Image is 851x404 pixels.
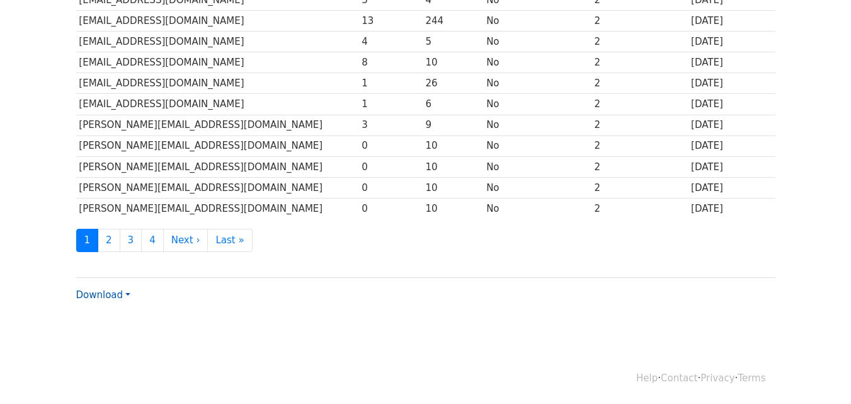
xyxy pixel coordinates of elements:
[688,198,775,219] td: [DATE]
[483,73,591,94] td: No
[483,11,591,32] td: No
[688,115,775,136] td: [DATE]
[76,32,359,52] td: [EMAIL_ADDRESS][DOMAIN_NAME]
[76,136,359,156] td: [PERSON_NAME][EMAIL_ADDRESS][DOMAIN_NAME]
[688,52,775,73] td: [DATE]
[423,94,484,115] td: 6
[738,372,765,384] a: Terms
[788,343,851,404] iframe: Chat Widget
[688,73,775,94] td: [DATE]
[591,177,688,198] td: 2
[358,11,422,32] td: 13
[483,156,591,177] td: No
[358,73,422,94] td: 1
[423,32,484,52] td: 5
[358,52,422,73] td: 8
[636,372,658,384] a: Help
[163,229,208,252] a: Next ›
[483,177,591,198] td: No
[483,115,591,136] td: No
[120,229,142,252] a: 3
[423,73,484,94] td: 26
[483,136,591,156] td: No
[700,372,734,384] a: Privacy
[483,32,591,52] td: No
[358,115,422,136] td: 3
[358,177,422,198] td: 0
[591,94,688,115] td: 2
[688,11,775,32] td: [DATE]
[76,229,99,252] a: 1
[483,198,591,219] td: No
[358,94,422,115] td: 1
[591,52,688,73] td: 2
[358,136,422,156] td: 0
[423,52,484,73] td: 10
[423,198,484,219] td: 10
[76,94,359,115] td: [EMAIL_ADDRESS][DOMAIN_NAME]
[661,372,697,384] a: Contact
[591,32,688,52] td: 2
[688,156,775,177] td: [DATE]
[358,156,422,177] td: 0
[76,52,359,73] td: [EMAIL_ADDRESS][DOMAIN_NAME]
[76,115,359,136] td: [PERSON_NAME][EMAIL_ADDRESS][DOMAIN_NAME]
[423,115,484,136] td: 9
[358,32,422,52] td: 4
[483,52,591,73] td: No
[591,136,688,156] td: 2
[591,11,688,32] td: 2
[98,229,120,252] a: 2
[688,94,775,115] td: [DATE]
[688,136,775,156] td: [DATE]
[688,32,775,52] td: [DATE]
[483,94,591,115] td: No
[688,177,775,198] td: [DATE]
[423,177,484,198] td: 10
[76,198,359,219] td: [PERSON_NAME][EMAIL_ADDRESS][DOMAIN_NAME]
[76,177,359,198] td: [PERSON_NAME][EMAIL_ADDRESS][DOMAIN_NAME]
[423,136,484,156] td: 10
[76,289,130,301] a: Download
[76,156,359,177] td: [PERSON_NAME][EMAIL_ADDRESS][DOMAIN_NAME]
[423,156,484,177] td: 10
[207,229,252,252] a: Last »
[141,229,164,252] a: 4
[423,11,484,32] td: 244
[76,11,359,32] td: [EMAIL_ADDRESS][DOMAIN_NAME]
[76,73,359,94] td: [EMAIL_ADDRESS][DOMAIN_NAME]
[591,73,688,94] td: 2
[591,115,688,136] td: 2
[591,198,688,219] td: 2
[358,198,422,219] td: 0
[591,156,688,177] td: 2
